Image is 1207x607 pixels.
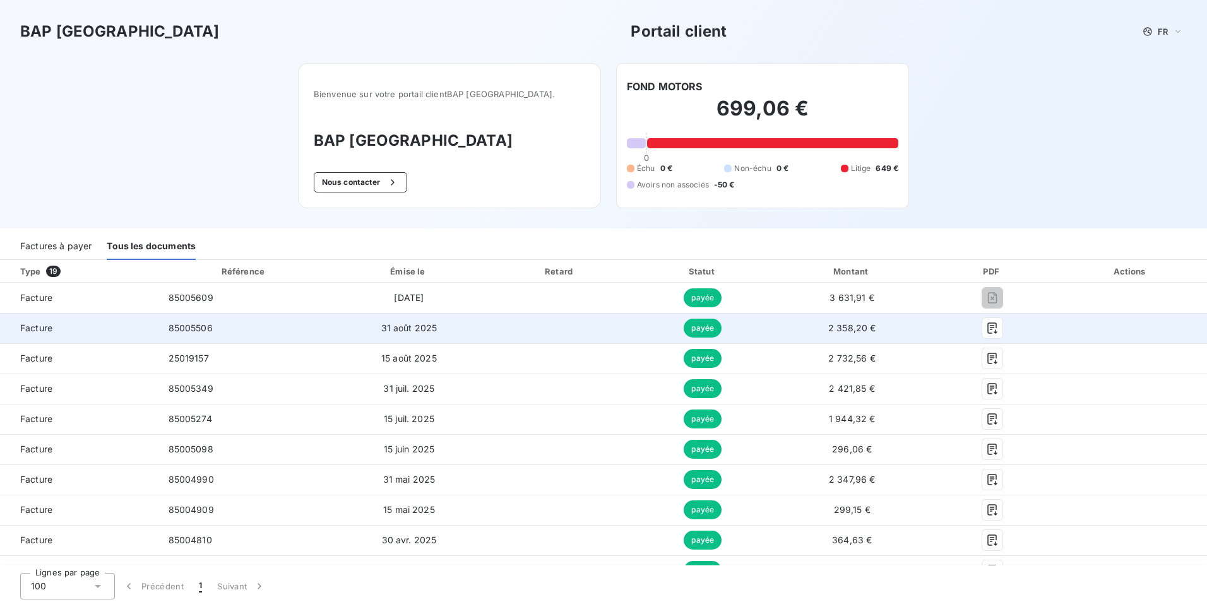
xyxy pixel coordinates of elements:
button: Suivant [210,573,273,599]
span: [DATE] [394,292,424,303]
span: 100 [31,580,46,592]
span: payée [684,531,722,550]
h3: Portail client [631,20,727,43]
span: 364,63 € [832,534,872,545]
span: 85005098 [169,444,213,454]
h2: 699,06 € [627,96,898,134]
span: 30 avr. 2025 [382,534,437,545]
span: Litige [851,163,871,174]
span: 1 [199,580,202,592]
span: [DATE] [394,565,424,575]
span: Facture [10,473,148,486]
span: 85005506 [169,322,213,333]
h6: FOND MOTORS [627,79,703,94]
span: 15 mai 2025 [383,504,435,515]
span: 15 août 2025 [381,353,437,363]
div: Statut [635,265,771,278]
span: 31 août 2025 [381,322,437,333]
h3: BAP [GEOGRAPHIC_DATA] [20,20,219,43]
div: Tous les documents [107,233,196,260]
span: FR [1158,27,1168,37]
div: Actions [1057,265,1204,278]
span: 207,05 € [833,565,871,575]
span: payée [684,349,722,368]
div: Émise le [333,265,485,278]
span: 85004909 [169,504,214,515]
span: 19 [46,266,61,277]
span: 2 732,56 € [828,353,876,363]
span: payée [684,319,722,338]
span: payée [684,440,722,459]
span: payée [684,500,722,519]
span: 0 € [776,163,788,174]
span: Facture [10,322,148,334]
span: Facture [10,443,148,456]
span: Bienvenue sur votre portail client BAP [GEOGRAPHIC_DATA] . [314,89,585,99]
span: payée [684,470,722,489]
span: 3 631,91 € [829,292,874,303]
span: 2 421,85 € [829,383,875,394]
span: 2 347,96 € [829,474,876,485]
div: Factures à payer [20,233,92,260]
span: payée [684,561,722,580]
span: Avoirs non associés [637,179,709,191]
span: Facture [10,292,148,304]
div: Montant [776,265,928,278]
button: Nous contacter [314,172,407,192]
span: 296,06 € [832,444,872,454]
span: 85005609 [169,292,213,303]
span: payée [684,288,722,307]
button: 1 [191,573,210,599]
span: 0 [644,153,649,163]
span: 31 mai 2025 [383,474,436,485]
div: PDF [933,265,1052,278]
span: 649 € [876,163,898,174]
span: 0 € [660,163,672,174]
span: Échu [637,163,655,174]
span: 2 358,20 € [828,322,876,333]
div: Référence [222,266,265,276]
span: 25019157 [169,353,209,363]
span: Facture [10,504,148,516]
span: 85004810 [169,534,212,545]
span: 299,15 € [834,504,871,515]
span: Facture [10,564,148,577]
span: 15 juil. 2025 [384,413,434,424]
span: Non-échu [734,163,771,174]
span: 85005274 [169,413,212,424]
span: Facture [10,382,148,395]
span: 85004990 [169,474,214,485]
button: Précédent [115,573,191,599]
span: -50 € [714,179,735,191]
h3: BAP [GEOGRAPHIC_DATA] [314,129,585,152]
span: 85003710 [169,565,211,575]
div: Type [13,265,156,278]
span: Facture [10,534,148,546]
span: 31 juil. 2025 [383,383,434,394]
span: payée [684,379,722,398]
span: payée [684,410,722,428]
span: Facture [10,352,148,365]
span: 85005349 [169,383,213,394]
span: 15 juin 2025 [384,444,435,454]
span: Facture [10,413,148,425]
span: 1 944,32 € [829,413,876,424]
div: Retard [491,265,630,278]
